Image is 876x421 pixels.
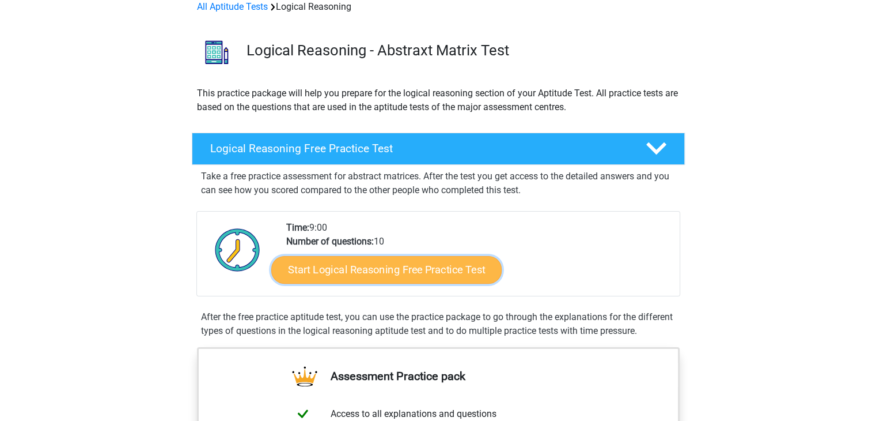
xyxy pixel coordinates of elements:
div: 9:00 10 [278,221,679,296]
img: Clock [208,221,267,279]
b: Number of questions: [286,236,374,247]
div: After the free practice aptitude test, you can use the practice package to go through the explana... [196,310,680,338]
p: This practice package will help you prepare for the logical reasoning section of your Aptitude Te... [197,87,680,114]
a: All Aptitude Tests [197,1,268,12]
b: Time: [286,222,309,233]
p: Take a free practice assessment for abstract matrices. After the test you get access to the detai... [201,170,676,197]
a: Start Logical Reasoning Free Practice Test [271,255,502,283]
a: Logical Reasoning Free Practice Test [187,133,689,165]
img: logical reasoning [192,28,241,77]
h4: Logical Reasoning Free Practice Test [210,142,627,155]
h3: Logical Reasoning - Abstraxt Matrix Test [247,42,676,59]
